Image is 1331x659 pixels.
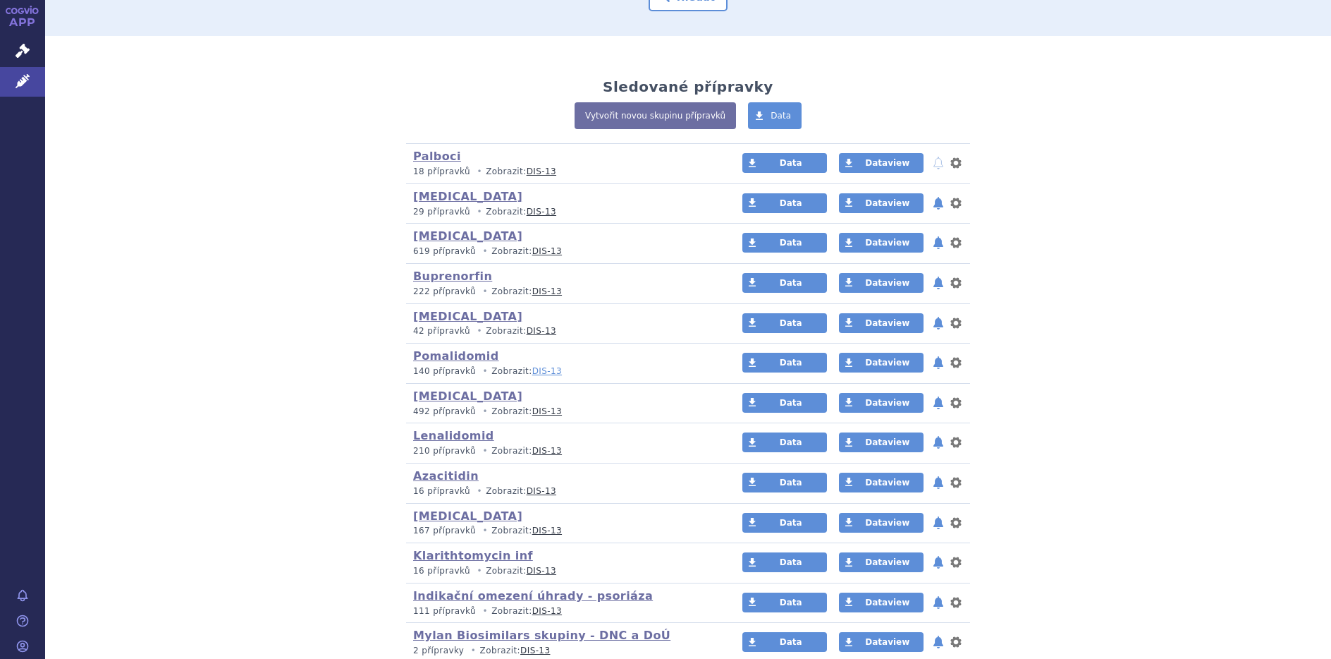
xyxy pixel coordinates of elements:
span: 42 přípravků [413,326,470,336]
a: DIS-13 [527,167,556,176]
span: 2 přípravky [413,646,464,655]
a: Dataview [839,513,924,533]
a: Dataview [839,593,924,612]
a: Data [742,193,827,213]
a: Data [742,233,827,253]
span: 29 přípravků [413,207,470,217]
a: DIS-13 [532,526,562,536]
span: Dataview [865,158,909,168]
a: Indikační omezení úhrady - psoriáza [413,589,653,603]
p: Zobrazit: [413,406,716,418]
span: 16 přípravků [413,486,470,496]
span: 492 přípravků [413,406,476,416]
p: Zobrazit: [413,565,716,577]
span: Data [780,198,802,208]
span: 111 přípravků [413,606,476,616]
a: Data [742,552,827,572]
span: Data [780,398,802,408]
i: • [467,645,480,657]
button: nastavení [949,234,963,251]
span: Data [780,238,802,248]
a: Dataview [839,193,924,213]
i: • [479,406,491,418]
span: Dataview [865,637,909,647]
a: Data [742,632,827,652]
h2: Sledované přípravky [603,78,773,95]
button: notifikace [931,315,945,332]
button: nastavení [949,434,963,451]
a: [MEDICAL_DATA] [413,389,522,403]
i: • [479,286,491,298]
p: Zobrazit: [413,206,716,218]
span: 167 přípravků [413,526,476,536]
span: Dataview [865,318,909,328]
button: nastavení [949,514,963,531]
p: Zobrazit: [413,605,716,617]
i: • [473,166,486,178]
a: Dataview [839,273,924,293]
a: [MEDICAL_DATA] [413,509,522,523]
span: Data [771,111,791,121]
span: 619 přípravků [413,246,476,256]
span: Dataview [865,278,909,288]
a: Data [742,313,827,333]
button: notifikace [931,594,945,611]
a: Data [742,153,827,173]
a: Data [742,513,827,533]
i: • [473,325,486,337]
span: Dataview [865,518,909,528]
span: 210 přípravků [413,446,476,456]
a: Dataview [839,353,924,373]
p: Zobrazit: [413,645,716,657]
span: Data [780,158,802,168]
a: DIS-13 [527,326,556,336]
a: DIS-13 [532,606,562,616]
button: nastavení [949,354,963,371]
span: Data [780,318,802,328]
p: Zobrazit: [413,485,716,497]
a: Dataview [839,473,924,492]
a: Dataview [839,313,924,333]
a: Data [742,393,827,413]
span: Data [780,518,802,528]
a: Dataview [839,552,924,572]
button: notifikace [931,195,945,212]
span: Dataview [865,398,909,408]
a: Data [742,273,827,293]
a: [MEDICAL_DATA] [413,190,522,203]
a: Data [742,593,827,612]
a: Klarithtomycin inf [413,549,533,562]
button: nastavení [949,554,963,571]
p: Zobrazit: [413,286,716,298]
a: Dataview [839,153,924,173]
i: • [479,365,491,377]
i: • [479,525,491,537]
i: • [473,206,486,218]
a: DIS-13 [520,646,550,655]
a: Pomalidomid [413,349,499,363]
span: Data [780,598,802,607]
button: notifikace [931,434,945,451]
button: notifikace [931,474,945,491]
span: Data [780,478,802,488]
span: Data [780,557,802,567]
a: DIS-13 [532,246,562,256]
a: Data [742,353,827,373]
button: notifikace [931,274,945,291]
a: Mylan Biosimilars skupiny - DNC a DoÚ [413,629,670,642]
a: Dataview [839,393,924,413]
a: [MEDICAL_DATA] [413,229,522,243]
button: nastavení [949,155,963,171]
a: DIS-13 [532,366,562,376]
a: DIS-13 [527,486,556,496]
a: Dataview [839,433,924,452]
a: Dataview [839,632,924,652]
span: 140 přípravků [413,366,476,376]
a: Azacitidin [413,469,479,483]
a: Buprenorfin [413,270,492,283]
span: Data [780,437,802,447]
i: • [479,246,491,258]
button: notifikace [931,234,945,251]
i: • [473,485,486,497]
button: nastavení [949,315,963,332]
